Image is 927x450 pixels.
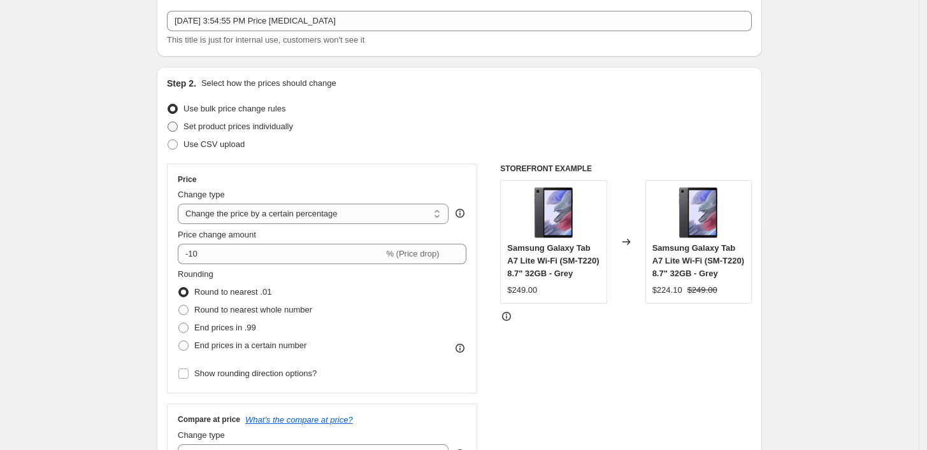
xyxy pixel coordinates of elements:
[178,430,225,440] span: Change type
[386,249,439,258] span: % (Price drop)
[178,230,256,239] span: Price change amount
[194,323,256,332] span: End prices in .99
[673,187,724,238] img: 57_d50726cf-62de-4280-b53c-dc1033eae08f_80x.jpg
[454,207,466,220] div: help
[178,269,213,279] span: Rounding
[167,77,196,90] h2: Step 2.
[178,414,240,425] h3: Compare at price
[183,139,245,149] span: Use CSV upload
[167,11,752,31] input: 30% off holiday sale
[178,244,384,264] input: -15
[194,369,317,378] span: Show rounding direction options?
[245,415,353,425] button: What's the compare at price?
[194,287,271,297] span: Round to nearest .01
[201,77,336,90] p: Select how the prices should change
[652,284,682,297] div: $224.10
[178,190,225,199] span: Change type
[183,122,293,131] span: Set product prices individually
[178,174,196,185] h3: Price
[194,305,312,314] span: Round to nearest whole number
[687,284,717,297] strike: $249.00
[528,187,579,238] img: 57_d50726cf-62de-4280-b53c-dc1033eae08f_80x.jpg
[507,284,537,297] div: $249.00
[507,243,599,278] span: Samsung Galaxy Tab A7 Lite Wi-Fi (SM-T220) 8.7" 32GB - Grey
[652,243,744,278] span: Samsung Galaxy Tab A7 Lite Wi-Fi (SM-T220) 8.7" 32GB - Grey
[194,341,306,350] span: End prices in a certain number
[167,35,364,45] span: This title is just for internal use, customers won't see it
[183,104,285,113] span: Use bulk price change rules
[500,164,752,174] h6: STOREFRONT EXAMPLE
